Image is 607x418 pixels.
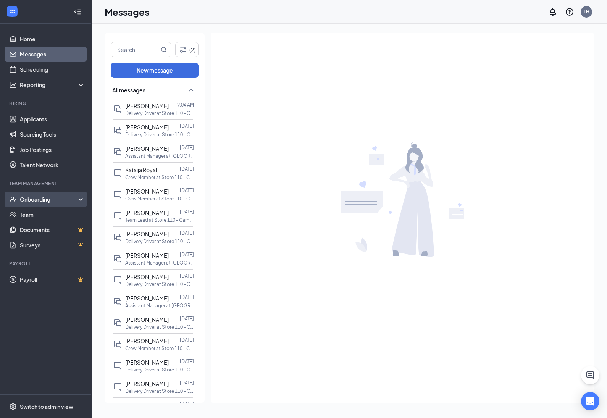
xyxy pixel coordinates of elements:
svg: Analysis [9,81,17,89]
h1: Messages [105,5,149,18]
p: Crew Member at Store 110 - Campus [125,345,194,352]
button: ChatActive [581,366,599,384]
button: New message [111,63,199,78]
p: Crew Member at Store 110 - Campus [125,174,194,181]
svg: DoubleChat [113,297,122,306]
a: Home [20,31,85,47]
svg: DoubleChat [113,126,122,135]
div: Reporting [20,81,86,89]
p: [DATE] [180,315,194,322]
p: [DATE] [180,273,194,279]
svg: ChatInactive [113,190,122,199]
input: Search [111,42,159,57]
p: Delivery Driver at Store 110 - Campus [125,131,194,138]
svg: ChatInactive [113,361,122,370]
div: LH [584,8,589,15]
a: Messages [20,47,85,62]
button: Filter (2) [175,42,199,57]
svg: ChatInactive [113,276,122,285]
svg: DoubleChat [113,233,122,242]
span: [PERSON_NAME] [125,316,169,323]
a: Team [20,207,85,222]
div: Onboarding [20,195,79,203]
p: Delivery Driver at Store 110 - Campus [125,324,194,330]
div: Payroll [9,260,84,267]
p: Delivery Driver at Store 110 - Campus [125,110,194,116]
a: PayrollCrown [20,272,85,287]
a: Sourcing Tools [20,127,85,142]
a: Applicants [20,111,85,127]
div: Open Intercom Messenger [581,392,599,410]
svg: Filter [179,45,188,54]
p: [DATE] [180,166,194,172]
svg: WorkstreamLogo [8,8,16,15]
p: [DATE] [180,401,194,407]
p: [DATE] [180,358,194,365]
p: Delivery Driver at Store 110 - Campus [125,238,194,245]
span: [PERSON_NAME] [125,252,169,259]
p: [DATE] [180,294,194,300]
div: Team Management [9,180,84,187]
span: [PERSON_NAME] [125,402,169,408]
span: [PERSON_NAME] [125,124,169,131]
svg: ChatActive [586,371,595,380]
svg: DoubleChat [113,147,122,157]
p: Team Lead at Store 110 - Campus [125,217,194,223]
svg: MagnifyingGlass [161,47,167,53]
span: [PERSON_NAME] [125,273,169,280]
span: [PERSON_NAME] [125,209,169,216]
svg: Notifications [548,7,557,16]
p: [DATE] [180,379,194,386]
svg: UserCheck [9,195,17,203]
span: [PERSON_NAME] [125,145,169,152]
svg: Collapse [74,8,81,16]
p: [DATE] [180,144,194,151]
p: [DATE] [180,337,194,343]
svg: SmallChevronUp [187,86,196,95]
span: [PERSON_NAME] [125,102,169,109]
div: Hiring [9,100,84,107]
p: Delivery Driver at Store 110 - Campus [125,366,194,373]
span: [PERSON_NAME] [125,359,169,366]
svg: ChatInactive [113,382,122,392]
p: [DATE] [180,208,194,215]
span: [PERSON_NAME] [125,188,169,195]
a: Talent Network [20,157,85,173]
div: Switch to admin view [20,403,73,410]
span: Kataija Royal [125,166,157,173]
svg: DoubleChat [113,340,122,349]
p: [DATE] [180,251,194,258]
a: Scheduling [20,62,85,77]
p: Assistant Manager at [GEOGRAPHIC_DATA] [125,260,194,266]
p: Assistant Manager at [GEOGRAPHIC_DATA] [125,302,194,309]
span: All messages [112,86,145,94]
svg: QuestionInfo [565,7,574,16]
span: [PERSON_NAME] [125,231,169,237]
p: [DATE] [180,230,194,236]
span: [PERSON_NAME] [125,295,169,302]
p: [DATE] [180,187,194,194]
svg: ChatInactive [113,211,122,221]
a: DocumentsCrown [20,222,85,237]
svg: DoubleChat [113,105,122,114]
p: Delivery Driver at Store 110 - Campus [125,281,194,287]
a: Job Postings [20,142,85,157]
p: Assistant Manager at [GEOGRAPHIC_DATA] [125,153,194,159]
p: [DATE] [180,123,194,129]
svg: ChatInactive [113,169,122,178]
p: Delivery Driver at Store 110 - Campus [125,388,194,394]
svg: DoubleChat [113,318,122,328]
svg: Settings [9,403,17,410]
p: Crew Member at Store 110 - Campus [125,195,194,202]
span: [PERSON_NAME] [125,337,169,344]
svg: DoubleChat [113,254,122,263]
p: 9:04 AM [177,102,194,108]
a: SurveysCrown [20,237,85,253]
span: [PERSON_NAME] [125,380,169,387]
